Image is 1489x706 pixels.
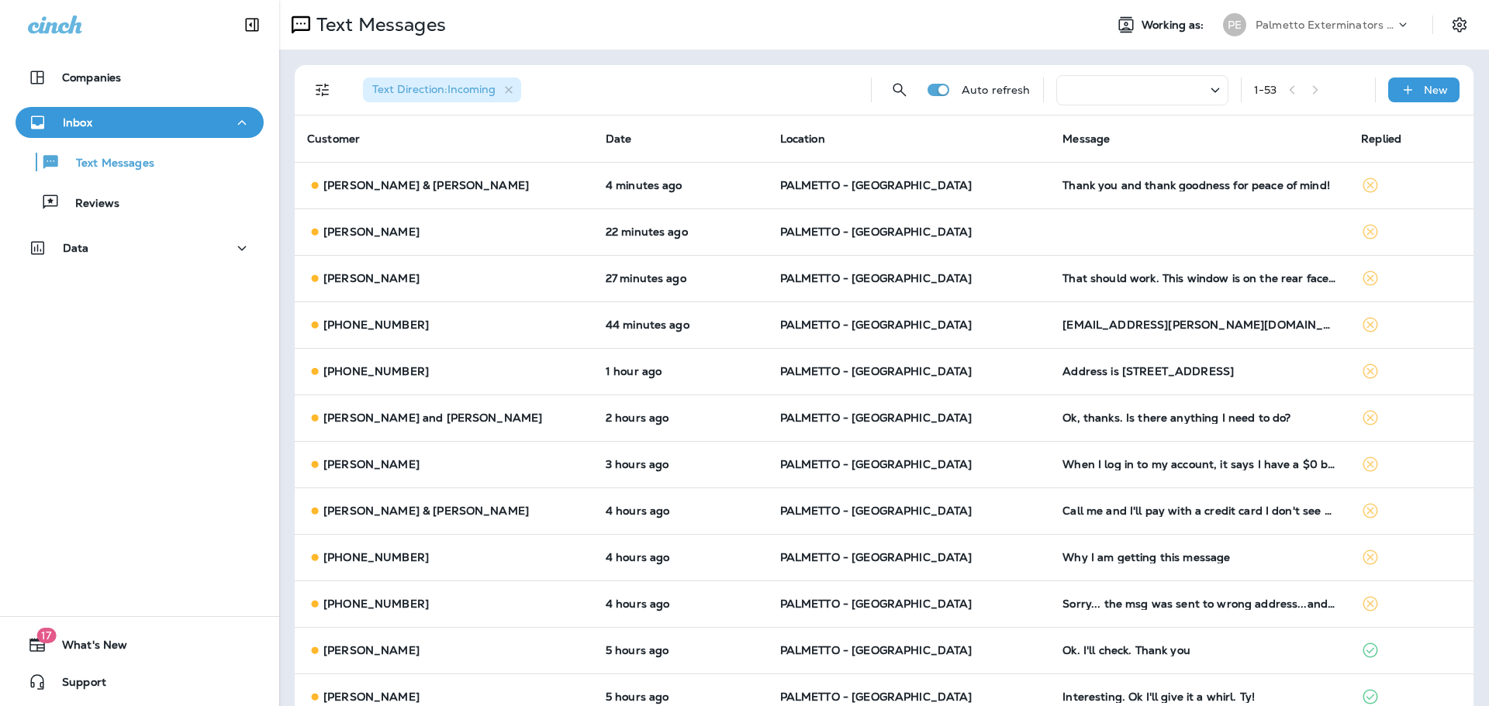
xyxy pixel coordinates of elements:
[60,157,154,171] p: Text Messages
[307,132,360,146] span: Customer
[63,116,92,129] p: Inbox
[36,628,56,643] span: 17
[1062,551,1336,563] div: Why I am getting this message
[606,226,755,238] p: Aug 13, 2025 04:10 PM
[1062,319,1336,331] div: asb1954@reagan.com
[606,319,755,331] p: Aug 13, 2025 03:48 PM
[1446,11,1473,39] button: Settings
[323,458,420,470] p: [PERSON_NAME]
[16,62,264,93] button: Companies
[323,226,420,238] p: [PERSON_NAME]
[780,318,973,332] span: PALMETTO - [GEOGRAPHIC_DATA]
[323,272,420,284] p: [PERSON_NAME]
[16,232,264,263] button: Data
[962,84,1031,96] p: Auto refresh
[606,598,755,610] p: Aug 13, 2025 11:53 AM
[47,639,127,657] span: What's New
[63,242,89,254] p: Data
[62,71,121,84] p: Companies
[1142,19,1207,32] span: Working as:
[780,178,973,192] span: PALMETTO - [GEOGRAPHIC_DATA]
[323,365,429,377] p: [PHONE_NUMBER]
[780,225,973,239] span: PALMETTO - [GEOGRAPHIC_DATA]
[780,364,973,378] span: PALMETTO - [GEOGRAPHIC_DATA]
[1361,132,1401,146] span: Replied
[16,186,264,219] button: Reviews
[323,691,420,703] p: [PERSON_NAME]
[780,550,973,564] span: PALMETTO - [GEOGRAPHIC_DATA]
[230,9,274,40] button: Collapse Sidebar
[606,179,755,191] p: Aug 13, 2025 04:28 PM
[606,551,755,563] p: Aug 13, 2025 11:54 AM
[780,457,973,471] span: PALMETTO - [GEOGRAPHIC_DATA]
[323,598,429,610] p: [PHONE_NUMBER]
[1062,644,1336,656] div: Ok. I'll check. Thank you
[16,107,264,138] button: Inbox
[780,690,973,704] span: PALMETTO - [GEOGRAPHIC_DATA]
[780,132,825,146] span: Location
[606,272,755,284] p: Aug 13, 2025 04:05 PM
[372,82,496,96] span: Text Direction : Incoming
[1062,365,1336,377] div: Address is 2585 Seabrook Island Road; Seabrook Island
[307,74,338,105] button: Filters
[606,644,755,656] p: Aug 13, 2025 10:55 AM
[1062,458,1336,470] div: When I log in to my account, it says I have a $0 balance.
[1062,132,1110,146] span: Message
[16,146,264,178] button: Text Messages
[60,197,119,212] p: Reviews
[363,77,521,102] div: Text Direction:Incoming
[780,411,973,425] span: PALMETTO - [GEOGRAPHIC_DATA]
[47,676,106,694] span: Support
[1062,598,1336,610] div: Sorry... the msg was sent to wrong address...and yes the mentioned credit card can be used for th...
[310,13,446,36] p: Text Messages
[323,179,529,191] p: [PERSON_NAME] & [PERSON_NAME]
[1424,84,1448,96] p: New
[780,271,973,285] span: PALMETTO - [GEOGRAPHIC_DATA]
[1223,13,1246,36] div: PE
[323,551,429,563] p: [PHONE_NUMBER]
[606,412,755,424] p: Aug 13, 2025 02:20 PM
[780,643,973,657] span: PALMETTO - [GEOGRAPHIC_DATA]
[16,629,264,660] button: 17What's New
[1062,272,1336,284] div: That should work. This window is on the rear face of the house, above the kitchen sink. It is eas...
[606,365,755,377] p: Aug 13, 2025 02:37 PM
[606,132,632,146] span: Date
[1062,691,1336,703] div: Interesting. Ok I'll give it a whirl. Ty!
[323,319,429,331] p: [PHONE_NUMBER]
[780,504,973,518] span: PALMETTO - [GEOGRAPHIC_DATA]
[1062,412,1336,424] div: Ok, thanks. Is there anything I need to do?
[780,597,973,611] span: PALMETTO - [GEOGRAPHIC_DATA]
[884,74,915,105] button: Search Messages
[1254,84,1277,96] div: 1 - 53
[323,644,420,656] p: [PERSON_NAME]
[1256,19,1395,31] p: Palmetto Exterminators LLC
[16,666,264,697] button: Support
[323,505,529,517] p: [PERSON_NAME] & [PERSON_NAME]
[1062,505,1336,517] div: Call me and I'll pay with a credit card I don't see a report of the inspection-can you sent that ...
[323,412,542,424] p: [PERSON_NAME] and [PERSON_NAME]
[606,458,755,470] p: Aug 13, 2025 12:36 PM
[606,505,755,517] p: Aug 13, 2025 12:02 PM
[1062,179,1336,191] div: Thank you and thank goodness for peace of mind!
[606,691,755,703] p: Aug 13, 2025 10:52 AM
